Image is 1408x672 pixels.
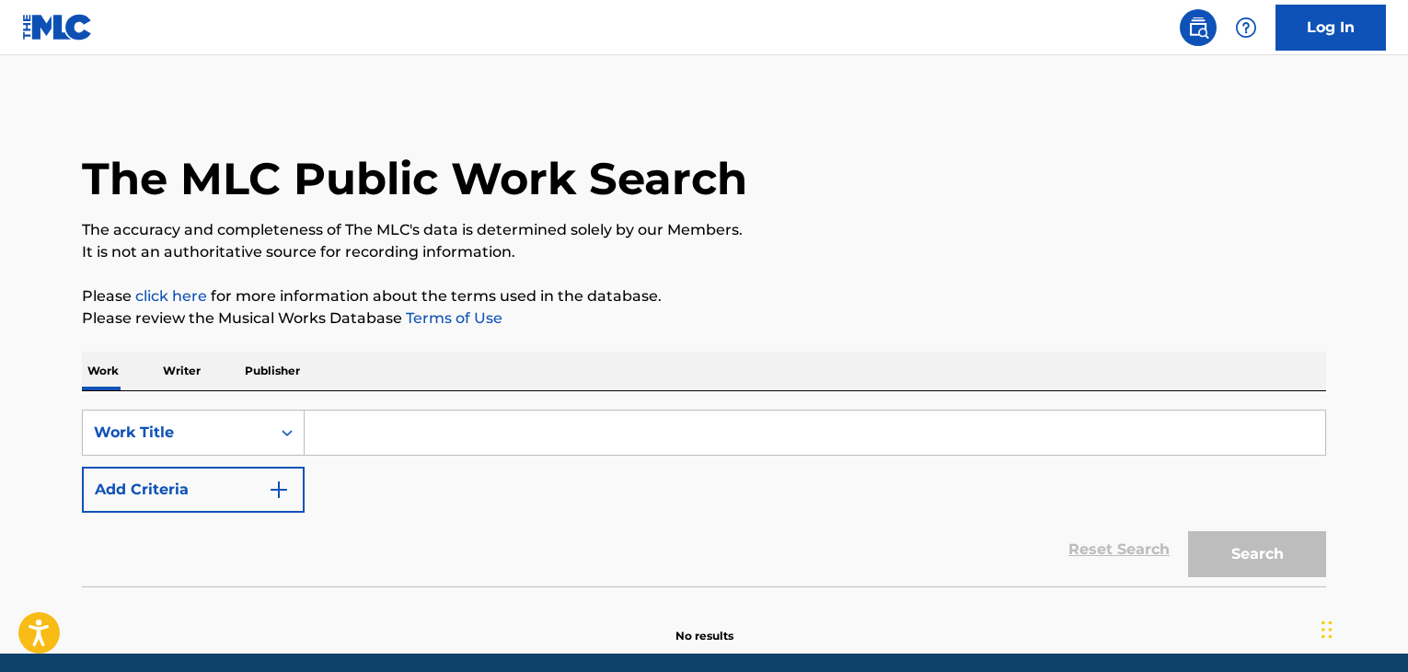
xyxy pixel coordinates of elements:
img: MLC Logo [22,14,93,41]
iframe: Chat Widget [1316,584,1408,672]
p: Please review the Musical Works Database [82,307,1326,330]
form: Search Form [82,410,1326,586]
img: search [1187,17,1209,39]
img: help [1235,17,1257,39]
a: click here [135,287,207,305]
a: Public Search [1180,9,1217,46]
p: Writer [157,352,206,390]
p: No results [675,606,733,644]
p: Work [82,352,124,390]
div: Arrastrar [1321,602,1333,657]
a: Terms of Use [402,309,502,327]
h1: The MLC Public Work Search [82,151,747,206]
button: Add Criteria [82,467,305,513]
p: Publisher [239,352,306,390]
p: It is not an authoritative source for recording information. [82,241,1326,263]
img: 9d2ae6d4665cec9f34b9.svg [268,479,290,501]
div: Widget de chat [1316,584,1408,672]
p: The accuracy and completeness of The MLC's data is determined solely by our Members. [82,219,1326,241]
p: Please for more information about the terms used in the database. [82,285,1326,307]
div: Help [1228,9,1264,46]
a: Log In [1275,5,1386,51]
div: Work Title [94,422,260,444]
